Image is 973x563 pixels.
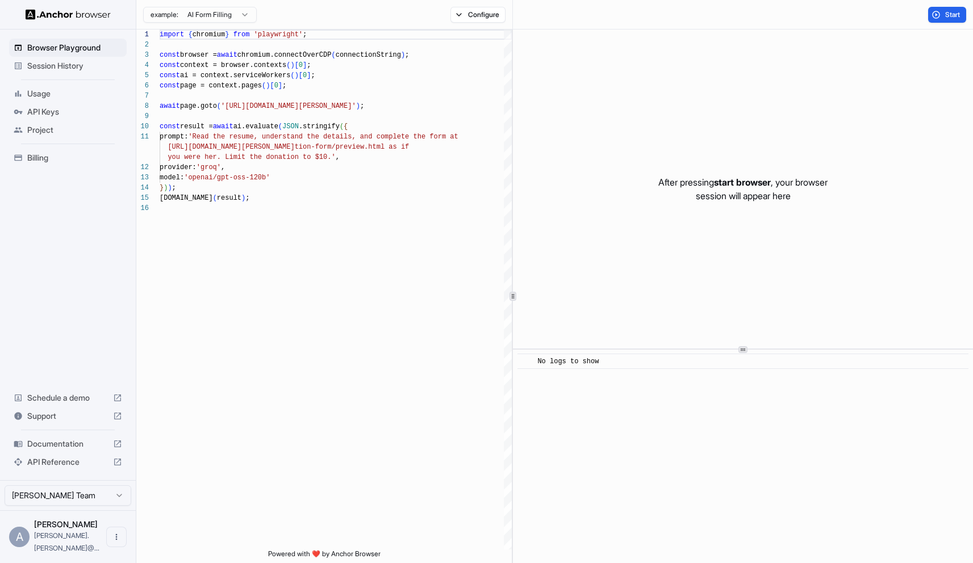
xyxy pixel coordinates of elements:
[27,124,122,136] span: Project
[9,121,127,139] div: Project
[180,61,286,69] span: context = browser.contexts
[307,72,311,79] span: ]
[336,153,340,161] span: ,
[311,72,315,79] span: ;
[336,51,401,59] span: connectionString
[160,61,180,69] span: const
[254,31,303,39] span: 'playwright'
[160,51,180,59] span: const
[188,133,392,141] span: 'Read the resume, understand the details, and comp
[295,143,410,151] span: tion-form/preview.html as if
[274,82,278,90] span: 0
[27,456,108,468] span: API Reference
[160,102,180,110] span: await
[9,389,127,407] div: Schedule a demo
[136,30,149,40] div: 1
[217,194,241,202] span: result
[299,72,303,79] span: [
[197,163,221,171] span: 'groq'
[360,102,364,110] span: ;
[136,173,149,183] div: 13
[450,7,506,23] button: Configure
[136,111,149,121] div: 9
[237,51,332,59] span: chromium.connectOverCDP
[136,60,149,70] div: 4
[188,31,192,39] span: {
[270,82,274,90] span: [
[160,31,184,39] span: import
[26,9,111,20] img: Anchor Logo
[307,61,311,69] span: ;
[295,72,299,79] span: )
[945,10,961,19] span: Start
[299,123,340,131] span: .stringify
[658,175,828,203] p: After pressing , your browser session will appear here
[295,61,299,69] span: [
[245,194,249,202] span: ;
[27,392,108,404] span: Schedule a demo
[331,51,335,59] span: (
[193,31,225,39] span: chromium
[160,72,180,79] span: const
[268,549,381,563] span: Powered with ❤️ by Anchor Browser
[290,72,294,79] span: (
[233,123,278,131] span: ai.evaluate
[106,527,127,547] button: Open menu
[221,163,225,171] span: ,
[27,42,122,53] span: Browser Playground
[34,531,99,552] span: andrew.grealy@armis.com
[160,174,184,182] span: model:
[282,82,286,90] span: ;
[160,194,213,202] span: [DOMAIN_NAME]
[151,10,178,19] span: example:
[213,194,217,202] span: (
[9,39,127,57] div: Browser Playground
[136,81,149,91] div: 6
[9,453,127,471] div: API Reference
[9,435,127,453] div: Documentation
[136,40,149,50] div: 2
[136,132,149,142] div: 11
[184,174,270,182] span: 'openai/gpt-oss-120b'
[168,184,172,192] span: )
[180,102,217,110] span: page.goto
[27,106,122,117] span: API Keys
[303,72,307,79] span: 0
[9,85,127,103] div: Usage
[136,101,149,111] div: 8
[136,121,149,132] div: 10
[136,91,149,101] div: 7
[356,102,360,110] span: )
[172,184,176,192] span: ;
[225,31,229,39] span: }
[136,162,149,173] div: 12
[233,31,250,39] span: from
[241,194,245,202] span: )
[34,519,98,529] span: Andrew Grealy
[136,70,149,81] div: 5
[160,184,164,192] span: }
[27,88,122,99] span: Usage
[27,60,122,72] span: Session History
[405,51,409,59] span: ;
[266,82,270,90] span: )
[217,51,237,59] span: await
[27,438,108,449] span: Documentation
[27,410,108,422] span: Support
[278,82,282,90] span: ]
[401,51,405,59] span: )
[9,527,30,547] div: A
[344,123,348,131] span: {
[180,51,217,59] span: browser =
[299,61,303,69] span: 0
[303,31,307,39] span: ;
[928,7,966,23] button: Start
[290,61,294,69] span: )
[217,102,221,110] span: (
[136,193,149,203] div: 15
[221,102,356,110] span: '[URL][DOMAIN_NAME][PERSON_NAME]'
[160,163,197,171] span: provider:
[168,143,294,151] span: [URL][DOMAIN_NAME][PERSON_NAME]
[262,82,266,90] span: (
[9,103,127,121] div: API Keys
